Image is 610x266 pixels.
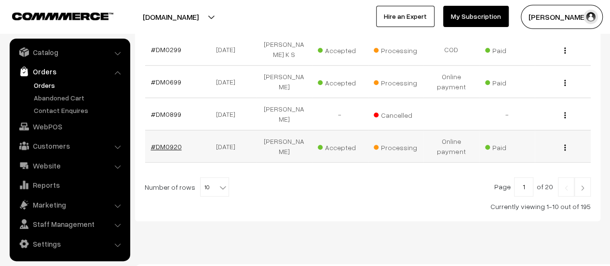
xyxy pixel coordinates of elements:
[564,80,566,86] img: Menu
[318,140,366,153] span: Accepted
[374,108,422,120] span: Cancelled
[578,185,587,191] img: Right
[109,5,232,29] button: [DOMAIN_NAME]
[583,10,598,24] img: user
[12,43,127,61] a: Catalog
[12,137,127,154] a: Customers
[537,182,553,191] span: of 20
[485,140,533,153] span: Paid
[423,130,479,163] td: Online payment
[257,130,312,163] td: [PERSON_NAME]
[374,75,422,88] span: Processing
[201,178,229,197] span: 10
[12,215,127,233] a: Staff Management
[443,6,509,27] a: My Subscription
[12,13,113,20] img: COMMMERCE
[200,177,229,196] span: 10
[257,66,312,98] td: [PERSON_NAME]
[485,43,533,56] span: Paid
[521,5,603,29] button: [PERSON_NAME]
[318,75,366,88] span: Accepted
[12,157,127,174] a: Website
[12,118,127,135] a: WebPOS
[312,98,368,130] td: -
[479,98,535,130] td: -
[151,78,181,86] a: #DM0699
[151,142,182,151] a: #DM0920
[376,6,434,27] a: Hire an Expert
[145,182,195,192] span: Number of rows
[423,33,479,66] td: COD
[564,144,566,151] img: Menu
[564,112,566,118] img: Menu
[485,75,533,88] span: Paid
[145,201,591,211] div: Currently viewing 1-10 out of 195
[12,63,127,80] a: Orders
[318,43,366,56] span: Accepted
[374,140,422,153] span: Processing
[12,10,96,21] a: COMMMERCE
[564,47,566,54] img: Menu
[201,66,257,98] td: [DATE]
[31,105,127,115] a: Contact Enquires
[151,45,181,54] a: #DM0299
[201,98,257,130] td: [DATE]
[374,43,422,56] span: Processing
[257,33,312,66] td: [PERSON_NAME] K S
[12,235,127,252] a: Settings
[151,110,181,118] a: #DM0899
[257,98,312,130] td: [PERSON_NAME]
[201,33,257,66] td: [DATE]
[31,80,127,90] a: Orders
[201,130,257,163] td: [DATE]
[31,93,127,103] a: Abandoned Cart
[494,182,511,191] span: Page
[12,176,127,194] a: Reports
[562,185,570,191] img: Left
[12,196,127,213] a: Marketing
[423,66,479,98] td: Online payment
